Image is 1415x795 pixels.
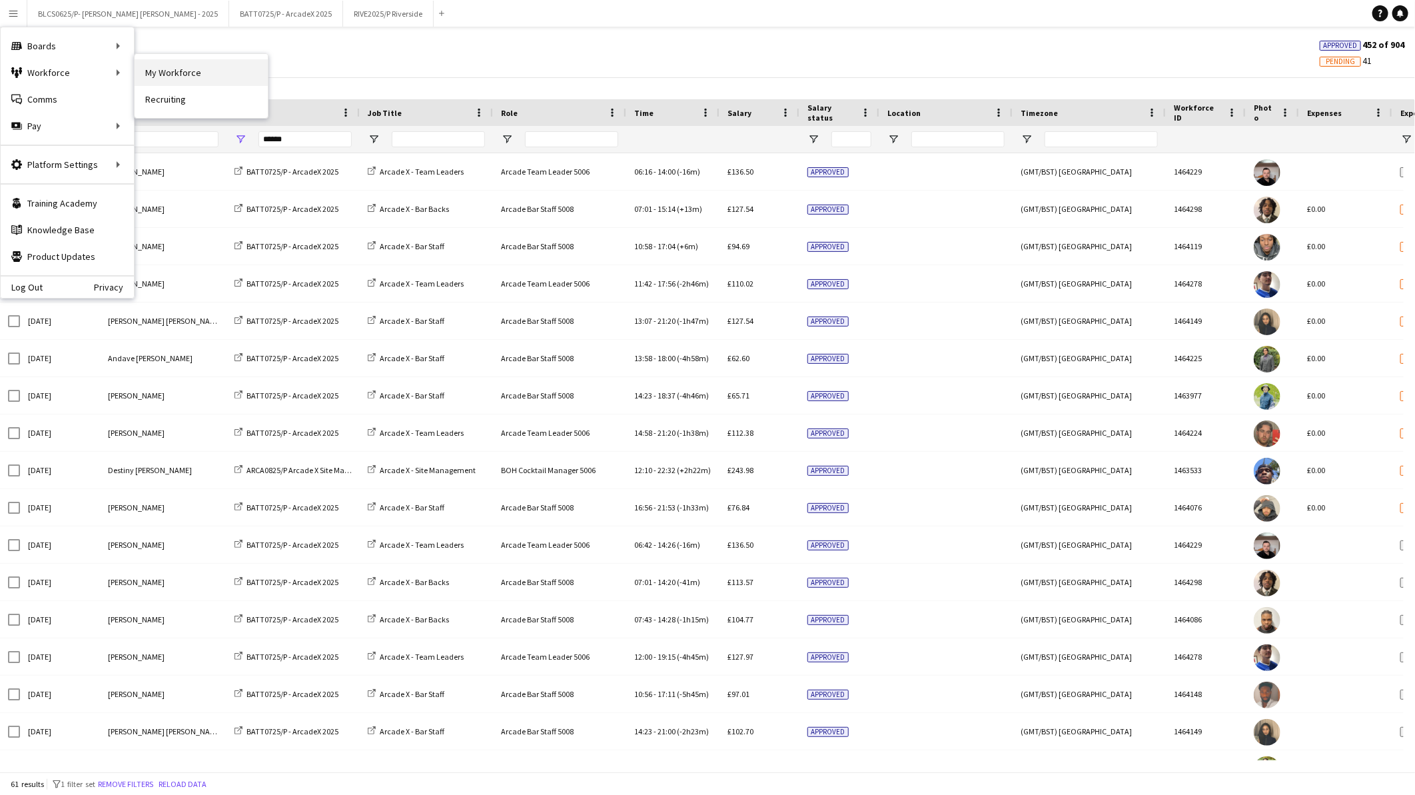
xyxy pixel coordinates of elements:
[235,241,338,251] a: BATT0725/P - ArcadeX 2025
[1013,601,1166,638] div: (GMT/BST) [GEOGRAPHIC_DATA]
[1320,55,1372,67] span: 41
[343,1,434,27] button: RIVE2025/P Riverside
[807,503,849,513] span: Approved
[380,391,444,400] span: Arcade X - Bar Staff
[727,540,753,550] span: £136.50
[634,540,652,550] span: 06:42
[658,614,676,624] span: 14:28
[634,108,654,118] span: Time
[654,391,656,400] span: -
[727,241,749,251] span: £94.69
[1307,428,1325,438] span: £0.00
[493,377,626,414] div: Arcade Bar Staff 5008
[20,676,100,712] div: [DATE]
[677,391,709,400] span: (-4h46m)
[1320,39,1404,51] span: 452 of 904
[911,131,1005,147] input: Location Filter Input
[1013,191,1166,227] div: (GMT/BST) [GEOGRAPHIC_DATA]
[677,465,711,475] span: (+2h22m)
[246,726,338,736] span: BATT0725/P - ArcadeX 2025
[654,428,656,438] span: -
[1307,108,1342,118] span: Expenses
[1,190,134,217] a: Training Academy
[634,241,652,251] span: 10:58
[246,614,338,624] span: BATT0725/P - ArcadeX 2025
[1166,340,1246,377] div: 1464225
[807,466,849,476] span: Approved
[100,340,227,377] div: Andave [PERSON_NAME]
[1326,57,1355,66] span: Pending
[229,1,343,27] button: BATT0725/P - ArcadeX 2025
[807,391,849,401] span: Approved
[1013,564,1166,600] div: (GMT/BST) [GEOGRAPHIC_DATA]
[1254,495,1280,522] img: Conor Doherty
[1045,131,1158,147] input: Timezone Filter Input
[1166,564,1246,600] div: 1464298
[380,577,449,587] span: Arcade X - Bar Backs
[1307,316,1325,326] span: £0.00
[654,316,656,326] span: -
[20,638,100,675] div: [DATE]
[20,526,100,563] div: [DATE]
[246,241,338,251] span: BATT0725/P - ArcadeX 2025
[100,228,227,265] div: [PERSON_NAME]
[493,601,626,638] div: Arcade Bar Staff 5008
[1166,228,1246,265] div: 1464119
[658,540,676,550] span: 14:26
[677,577,700,587] span: (-41m)
[1174,103,1222,123] span: Workforce ID
[235,726,338,736] a: BATT0725/P - ArcadeX 2025
[1013,676,1166,712] div: (GMT/BST) [GEOGRAPHIC_DATA]
[727,652,753,662] span: £127.97
[235,167,338,177] a: BATT0725/P - ArcadeX 2025
[1254,197,1280,223] img: Moses Kalule
[95,777,156,792] button: Remove filters
[807,242,849,252] span: Approved
[807,205,849,215] span: Approved
[100,377,227,414] div: [PERSON_NAME]
[20,377,100,414] div: [DATE]
[380,316,444,326] span: Arcade X - Bar Staff
[100,414,227,451] div: [PERSON_NAME]
[235,391,338,400] a: BATT0725/P - ArcadeX 2025
[807,133,819,145] button: Open Filter Menu
[1,59,134,86] div: Workforce
[1013,153,1166,190] div: (GMT/BST) [GEOGRAPHIC_DATA]
[380,689,444,699] span: Arcade X - Bar Staff
[654,204,656,214] span: -
[156,777,209,792] button: Reload data
[100,676,227,712] div: [PERSON_NAME]
[654,577,656,587] span: -
[27,1,229,27] button: BLCS0625/P- [PERSON_NAME] [PERSON_NAME] - 2025
[1013,750,1166,787] div: (GMT/BST) [GEOGRAPHIC_DATA]
[368,726,444,736] a: Arcade X - Bar Staff
[380,279,464,289] span: Arcade X - Team Leaders
[392,131,485,147] input: Job Title Filter Input
[1254,309,1280,335] img: Shusmita Shusmita
[634,204,652,214] span: 07:01
[246,428,338,438] span: BATT0725/P - ArcadeX 2025
[380,652,464,662] span: Arcade X - Team Leaders
[654,540,656,550] span: -
[493,638,626,675] div: Arcade Team Leader 5006
[727,391,749,400] span: £65.71
[1013,713,1166,750] div: (GMT/BST) [GEOGRAPHIC_DATA]
[727,577,753,587] span: £113.57
[634,465,652,475] span: 12:10
[658,391,676,400] span: 18:37
[493,489,626,526] div: Arcade Bar Staff 5008
[100,638,227,675] div: [PERSON_NAME]
[654,167,656,177] span: -
[501,133,513,145] button: Open Filter Menu
[634,316,652,326] span: 13:07
[807,652,849,662] span: Approved
[1013,414,1166,451] div: (GMT/BST) [GEOGRAPHIC_DATA]
[246,577,338,587] span: BATT0725/P - ArcadeX 2025
[94,282,134,293] a: Privacy
[1013,265,1166,302] div: (GMT/BST) [GEOGRAPHIC_DATA]
[246,391,338,400] span: BATT0725/P - ArcadeX 2025
[380,540,464,550] span: Arcade X - Team Leaders
[807,103,855,123] span: Salary status
[1166,153,1246,190] div: 1464229
[380,204,449,214] span: Arcade X - Bar Backs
